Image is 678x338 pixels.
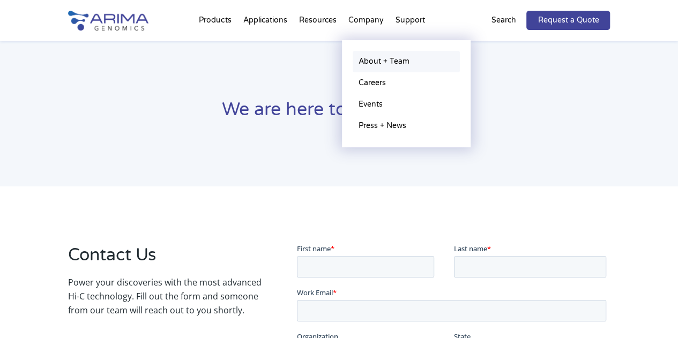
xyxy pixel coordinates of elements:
[68,97,610,130] h1: We are here to support you
[353,51,460,72] a: About + Team
[3,177,10,184] input: General Inquiry
[157,1,190,10] span: Last name
[353,94,460,115] a: Events
[12,191,31,200] span: Other
[68,243,267,275] h2: Contact Us
[353,115,460,137] a: Press + News
[157,88,174,98] span: State
[12,163,95,172] span: Product or Service Inquiry
[3,191,10,198] input: Other
[491,13,516,27] p: Search
[68,275,267,317] p: Power your discoveries with the most advanced Hi-C technology. Fill out the form and someone from...
[12,177,62,186] span: General Inquiry
[68,11,148,31] img: Arima-Genomics-logo
[12,149,107,159] span: Troubleshooting and Support
[526,11,610,30] a: Request a Quote
[3,163,10,170] input: Product or Service Inquiry
[353,72,460,94] a: Careers
[3,149,10,156] input: Troubleshooting and Support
